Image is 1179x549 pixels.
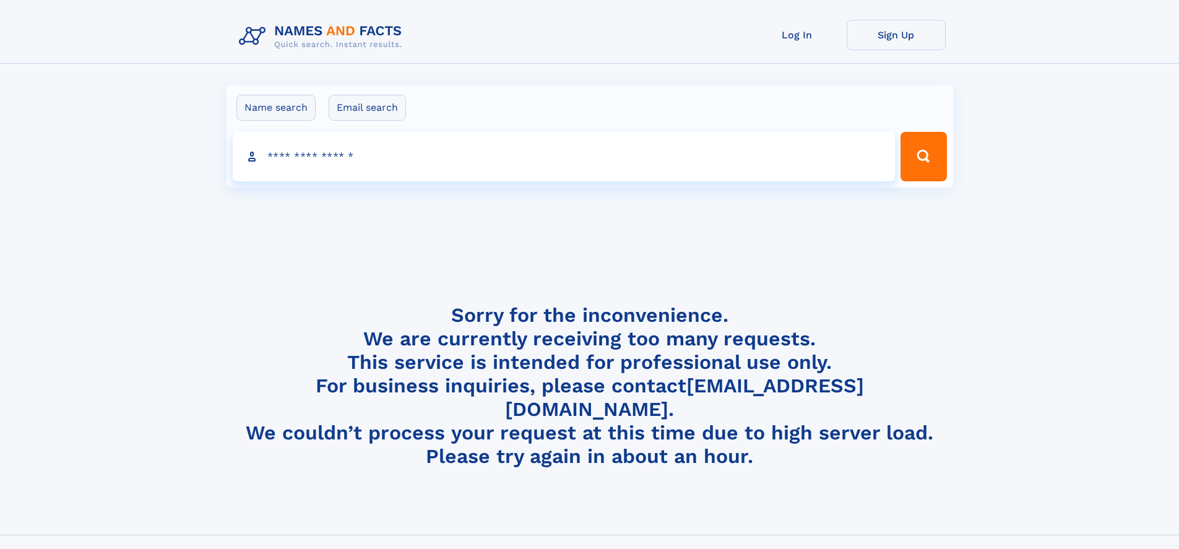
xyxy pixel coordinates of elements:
[236,95,316,121] label: Name search
[234,303,946,469] h4: Sorry for the inconvenience. We are currently receiving too many requests. This service is intend...
[329,95,406,121] label: Email search
[900,132,946,181] button: Search Button
[233,132,896,181] input: search input
[234,20,412,53] img: Logo Names and Facts
[505,374,864,421] a: [EMAIL_ADDRESS][DOMAIN_NAME]
[847,20,946,50] a: Sign Up
[748,20,847,50] a: Log In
